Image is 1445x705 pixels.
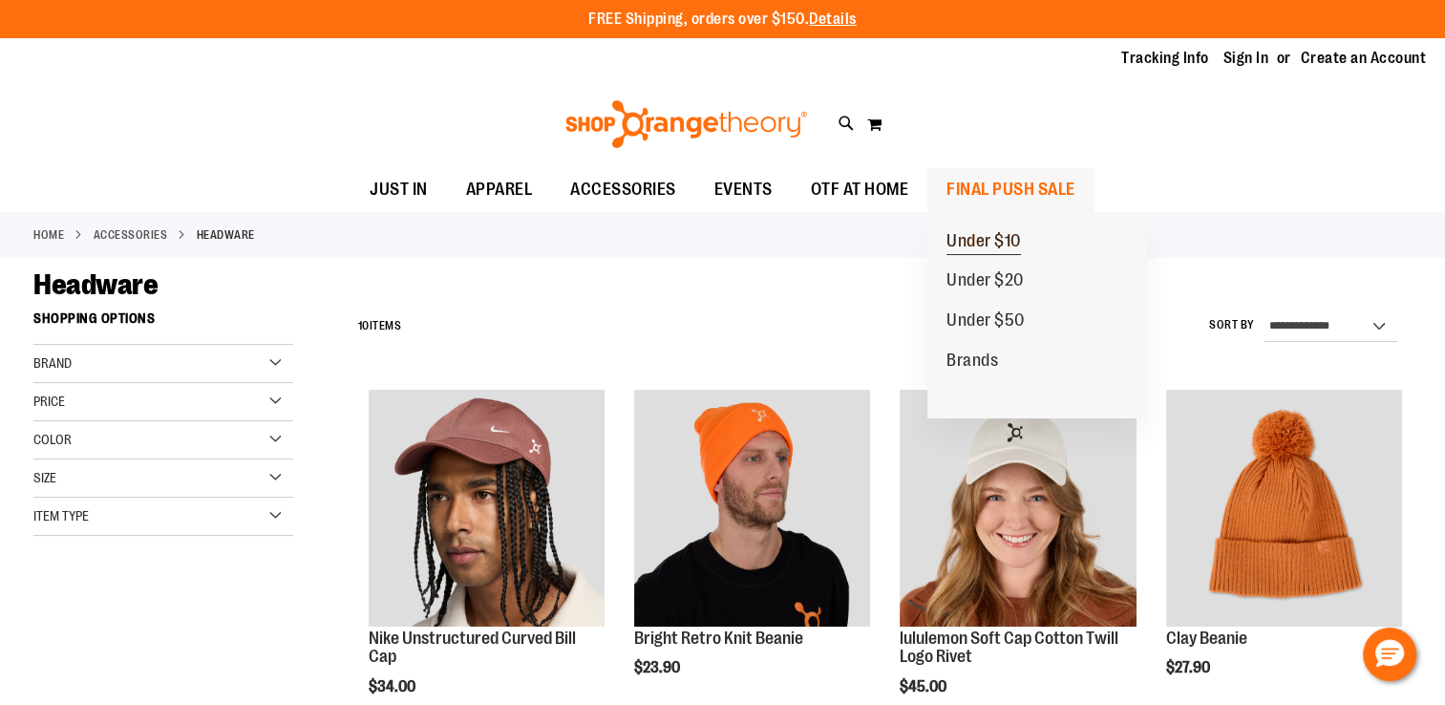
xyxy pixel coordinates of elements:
[570,168,676,211] span: ACCESSORIES
[33,355,72,371] span: Brand
[33,268,158,301] span: Headware
[634,390,870,629] a: Bright Retro Knit Beanie
[33,226,64,244] a: Home
[357,319,369,332] span: 10
[927,301,1044,341] a: Under $50
[369,390,605,629] a: Nike Unstructured Curved Bill Cap
[351,168,447,212] a: JUST IN
[1166,659,1213,676] span: $27.90
[94,226,168,244] a: ACCESSORIES
[900,390,1136,626] img: Main view of 2024 Convention lululemon Soft Cap Cotton Twill Logo Rivet
[563,100,810,148] img: Shop Orangetheory
[946,310,1025,334] span: Under $50
[33,470,56,485] span: Size
[197,226,255,244] strong: Headware
[33,432,72,447] span: Color
[370,168,428,211] span: JUST IN
[809,11,857,28] a: Details
[946,270,1024,294] span: Under $20
[927,222,1040,262] a: Under $10
[1363,628,1416,681] button: Hello, have a question? Let’s chat.
[1166,390,1402,629] a: Clay Beanie
[466,168,533,211] span: APPAREL
[714,168,773,211] span: EVENTS
[33,508,89,523] span: Item Type
[1223,48,1269,69] a: Sign In
[811,168,909,211] span: OTF AT HOME
[369,678,418,695] span: $34.00
[792,168,928,212] a: OTF AT HOME
[1166,390,1402,626] img: Clay Beanie
[927,261,1043,301] a: Under $20
[927,341,1017,381] a: Brands
[927,212,1147,419] ul: FINAL PUSH SALE
[1166,629,1247,648] a: Clay Beanie
[900,390,1136,629] a: Main view of 2024 Convention lululemon Soft Cap Cotton Twill Logo Rivet
[695,168,792,212] a: EVENTS
[634,659,683,676] span: $23.90
[588,9,857,31] p: FREE Shipping, orders over $150.
[551,168,695,211] a: ACCESSORIES
[634,390,870,626] img: Bright Retro Knit Beanie
[1121,48,1209,69] a: Tracking Info
[1301,48,1427,69] a: Create an Account
[946,168,1075,211] span: FINAL PUSH SALE
[369,629,576,667] a: Nike Unstructured Curved Bill Cap
[33,302,293,345] strong: Shopping Options
[1209,317,1255,333] label: Sort By
[634,629,803,648] a: Bright Retro Knit Beanie
[447,168,552,212] a: APPAREL
[946,351,998,374] span: Brands
[946,231,1021,255] span: Under $10
[927,168,1094,212] a: FINAL PUSH SALE
[369,390,605,626] img: Nike Unstructured Curved Bill Cap
[33,394,65,409] span: Price
[900,678,949,695] span: $45.00
[900,629,1118,667] a: lululemon Soft Cap Cotton Twill Logo Rivet
[357,311,401,341] h2: Items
